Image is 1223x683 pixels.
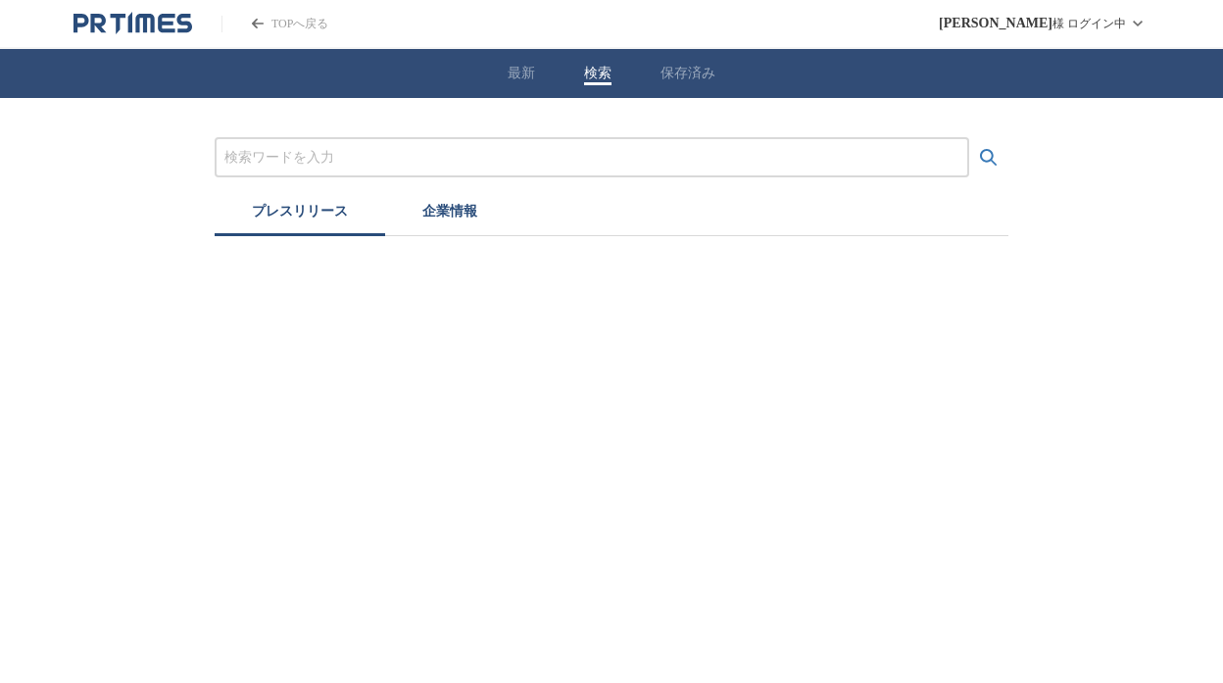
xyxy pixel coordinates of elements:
[221,16,328,32] a: PR TIMESのトップページはこちら
[73,12,192,35] a: PR TIMESのトップページはこちら
[508,65,535,82] button: 最新
[969,138,1008,177] button: 検索する
[584,65,611,82] button: 検索
[385,193,514,236] button: 企業情報
[215,193,385,236] button: プレスリリース
[660,65,715,82] button: 保存済み
[939,16,1052,31] span: [PERSON_NAME]
[224,147,959,169] input: プレスリリースおよび企業を検索する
